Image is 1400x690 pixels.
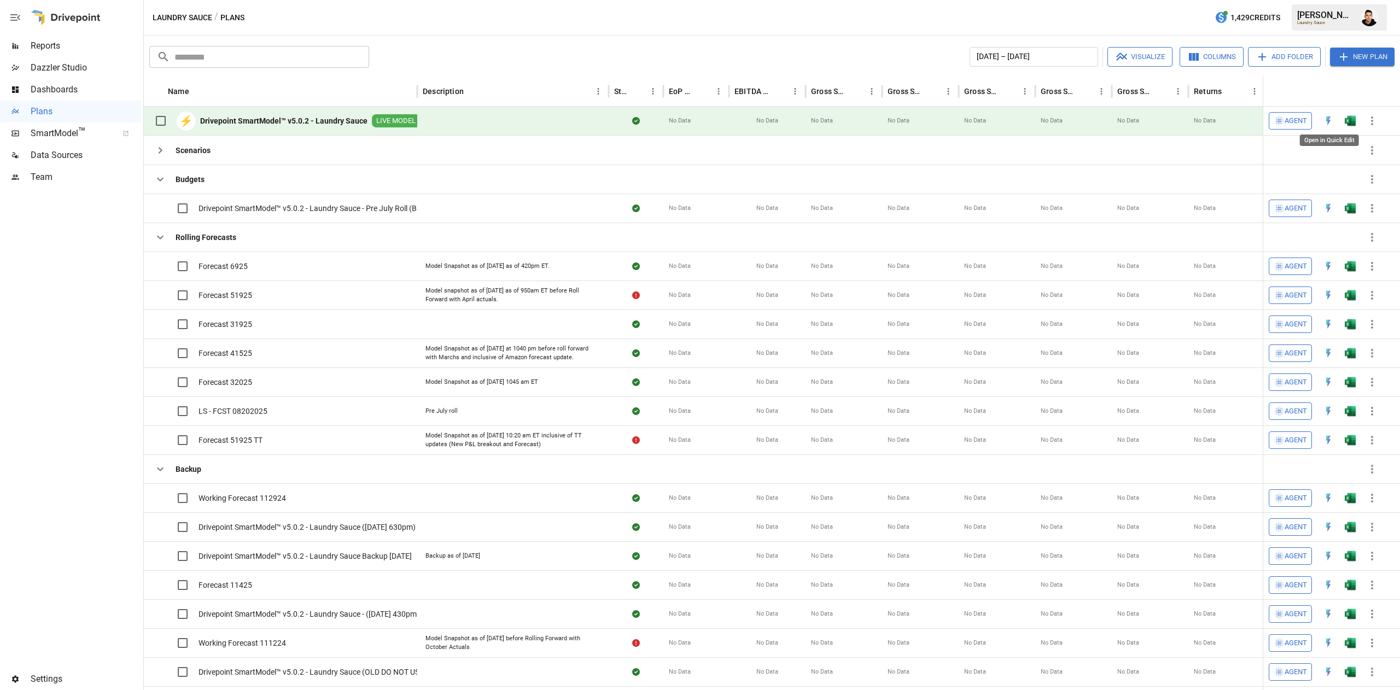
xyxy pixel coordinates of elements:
[756,291,778,300] span: No Data
[1345,319,1356,330] img: g5qfjXmAAAAABJRU5ErkJggg==
[1117,116,1139,125] span: No Data
[1323,406,1334,417] div: Open in Quick Edit
[632,609,640,619] div: Sync complete
[964,552,986,560] span: No Data
[1269,258,1312,275] button: Agent
[1117,581,1139,589] span: No Data
[1194,552,1216,560] span: No Data
[669,349,691,358] span: No Data
[1323,435,1334,446] img: quick-edit-flash.b8aec18c.svg
[199,319,252,330] span: Forecast 31925
[1269,663,1312,681] button: Agent
[756,523,778,531] span: No Data
[1041,581,1063,589] span: No Data
[888,581,909,589] span: No Data
[772,84,787,99] button: Sort
[1041,494,1063,502] span: No Data
[632,551,640,562] div: Sync complete
[888,494,909,502] span: No Data
[811,494,833,502] span: No Data
[1323,290,1334,301] div: Open in Quick Edit
[964,378,986,387] span: No Data
[669,494,691,502] span: No Data
[734,87,771,96] div: EBITDA Margin
[1345,435,1356,446] div: Open in Excel
[1269,489,1312,507] button: Agent
[756,349,778,358] span: No Data
[1285,550,1307,563] span: Agent
[756,494,778,502] span: No Data
[1285,579,1307,592] span: Agent
[1323,115,1334,126] div: Open in Quick Edit
[669,116,691,125] span: No Data
[756,436,778,445] span: No Data
[1285,202,1307,215] span: Agent
[199,551,412,562] span: Drivepoint SmartModel™ v5.0.2 - Laundry Sauce Backup [DATE]
[1117,494,1139,502] span: No Data
[1361,9,1378,26] img: Francisco Sanchez
[425,344,600,361] div: Model Snapshot as of [DATE] at 1040 pm before roll forward with Marchs and inclusive of Amazon fo...
[756,262,778,271] span: No Data
[632,580,640,590] div: Sync complete
[1345,580,1356,590] div: Open in Excel
[1345,377,1356,388] img: g5qfjXmAAAAABJRU5ErkJggg==
[372,116,420,126] span: LIVE MODEL
[1285,115,1307,127] span: Agent
[1323,377,1334,388] div: Open in Quick Edit
[669,204,691,213] span: No Data
[199,522,416,533] span: Drivepoint SmartModel™ v5.0.2 - Laundry Sauce ([DATE] 630pm)
[811,378,833,387] span: No Data
[1323,203,1334,214] img: quick-edit-flash.b8aec18c.svg
[199,261,248,272] span: Forecast 6925
[632,203,640,214] div: Sync complete
[888,262,909,271] span: No Data
[1285,260,1307,273] span: Agent
[31,127,110,140] span: SmartModel
[1155,84,1170,99] button: Sort
[1345,377,1356,388] div: Open in Excel
[1247,84,1262,99] button: Returns column menu
[888,87,924,96] div: Gross Sales: DTC Online
[1345,348,1356,359] img: g5qfjXmAAAAABJRU5ErkJggg==
[1170,84,1186,99] button: Gross Sales: Retail column menu
[1345,638,1356,648] div: Open in Excel
[1194,436,1216,445] span: No Data
[1117,87,1154,96] div: Gross Sales: Retail
[1354,2,1385,33] button: Francisco Sanchez
[1323,666,1334,677] img: quick-edit-flash.b8aec18c.svg
[1297,10,1354,20] div: [PERSON_NAME]
[1323,638,1334,648] img: quick-edit-flash.b8aec18c.svg
[1323,522,1334,533] img: quick-edit-flash.b8aec18c.svg
[31,61,141,74] span: Dazzler Studio
[1194,581,1216,589] span: No Data
[1323,348,1334,359] div: Open in Quick Edit
[811,320,833,329] span: No Data
[1017,84,1032,99] button: Gross Sales: Marketplace column menu
[645,84,661,99] button: Status column menu
[630,84,645,99] button: Sort
[1194,204,1216,213] span: No Data
[1285,289,1307,302] span: Agent
[1194,291,1216,300] span: No Data
[199,493,286,504] span: Working Forecast 112924
[1002,84,1017,99] button: Sort
[964,320,986,329] span: No Data
[31,171,141,184] span: Team
[811,581,833,589] span: No Data
[669,436,691,445] span: No Data
[190,84,206,99] button: Sort
[1323,666,1334,677] div: Open in Quick Edit
[1323,522,1334,533] div: Open in Quick Edit
[425,431,600,448] div: Model Snapshot as of [DATE] 10:20 am ET inclusive of TT updates (New P&L breakout and Forecast)
[1194,262,1216,271] span: No Data
[1117,204,1139,213] span: No Data
[199,203,440,214] span: Drivepoint SmartModel™ v5.0.2 - Laundry Sauce - Pre July Roll (Backup)
[1323,609,1334,619] div: Open in Quick Edit
[1345,290,1356,301] img: g5qfjXmAAAAABJRU5ErkJggg==
[711,84,726,99] button: EoP Cash column menu
[811,436,833,445] span: No Data
[1269,315,1312,333] button: Agent
[1117,523,1139,531] span: No Data
[964,436,986,445] span: No Data
[1285,318,1307,331] span: Agent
